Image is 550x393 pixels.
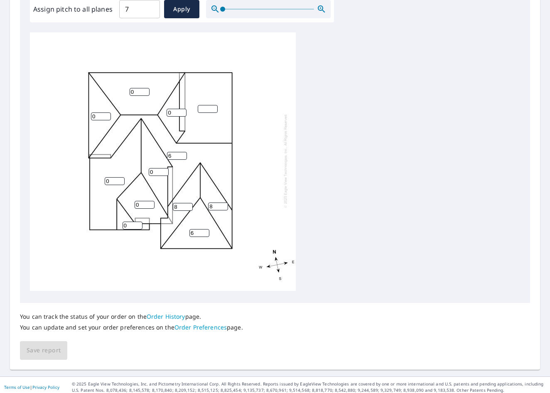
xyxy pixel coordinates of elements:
a: Order Preferences [174,323,227,331]
a: Order History [147,312,185,320]
label: Assign pitch to all planes [33,4,113,14]
a: Terms of Use [4,384,30,390]
p: | [4,385,59,390]
a: Privacy Policy [32,384,59,390]
p: You can track the status of your order on the page. [20,313,243,320]
span: Apply [171,4,193,15]
p: You can update and set your order preferences on the page. [20,324,243,331]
